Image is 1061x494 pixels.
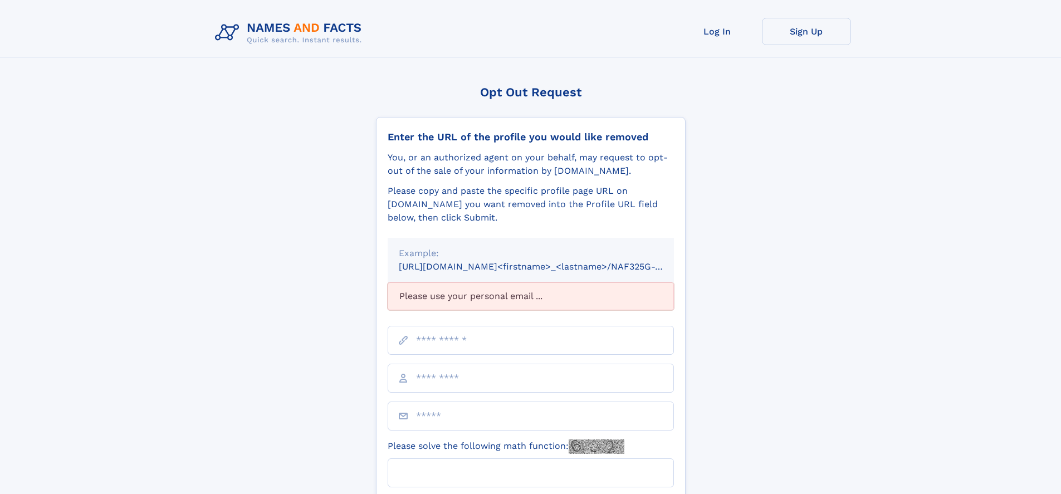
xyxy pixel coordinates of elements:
div: Example: [399,247,663,260]
small: [URL][DOMAIN_NAME]<firstname>_<lastname>/NAF325G-xxxxxxxx [399,261,695,272]
div: Enter the URL of the profile you would like removed [388,131,674,143]
img: Logo Names and Facts [211,18,371,48]
a: Log In [673,18,762,45]
div: Opt Out Request [376,85,686,99]
a: Sign Up [762,18,851,45]
label: Please solve the following math function: [388,439,624,454]
div: Please use your personal email ... [388,282,674,310]
div: You, or an authorized agent on your behalf, may request to opt-out of the sale of your informatio... [388,151,674,178]
div: Please copy and paste the specific profile page URL on [DOMAIN_NAME] you want removed into the Pr... [388,184,674,224]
